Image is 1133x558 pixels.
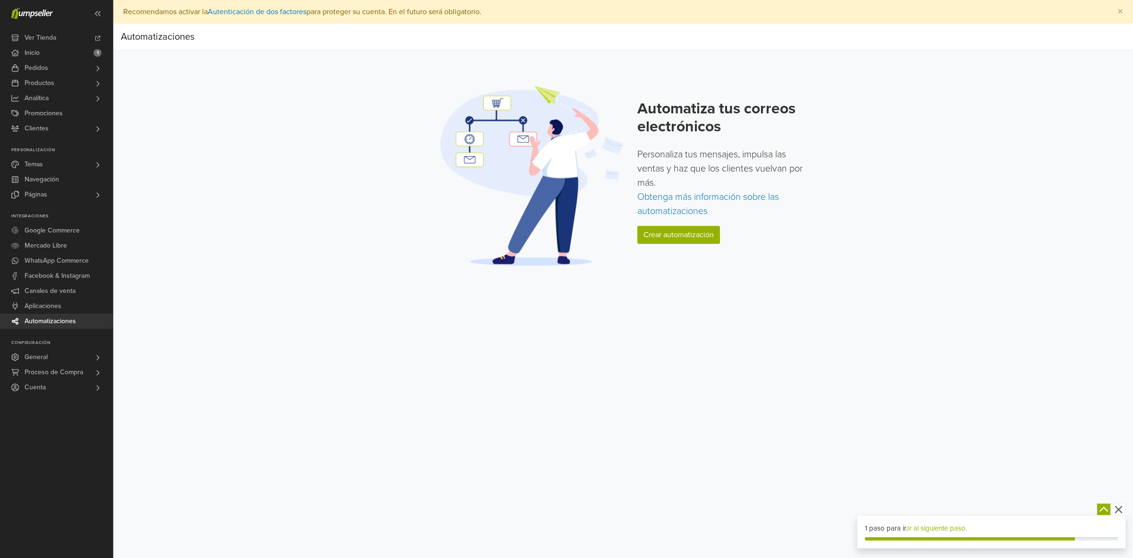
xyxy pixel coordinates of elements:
[11,340,113,346] p: Configuración
[25,253,89,268] span: WhatsApp Commerce
[25,30,56,45] span: Ver Tienda
[25,223,80,238] span: Google Commerce
[1108,0,1133,23] button: Close
[25,121,49,136] span: Clientes
[907,524,967,532] a: Ir al siguiente paso.
[208,7,306,17] a: Autenticación de dos factores
[637,147,810,218] p: Personaliza tus mensajes, impulsa las ventas y haz que los clientes vuelvan por más.
[25,60,48,76] span: Pedidos
[1117,5,1123,18] span: ×
[637,100,810,136] h2: Automatiza tus correos electrónicos
[25,365,83,380] span: Proceso de Compra
[637,226,720,244] a: Crear automatización
[25,268,90,283] span: Facebook & Instagram
[25,283,76,299] span: Canales de venta
[25,350,48,365] span: General
[865,523,1118,534] div: 1 paso para ir.
[25,45,40,60] span: Inicio
[637,191,779,217] a: Obtenga más información sobre las automatizaciones
[25,76,54,91] span: Productos
[11,214,113,219] p: Integraciones
[25,106,63,121] span: Promociones
[25,172,59,187] span: Navegación
[25,157,43,172] span: Temas
[25,314,76,329] span: Automatizaciones
[25,299,61,314] span: Aplicaciones
[437,85,626,266] img: Automation
[93,49,101,57] span: 1
[25,380,46,395] span: Cuenta
[25,187,47,202] span: Páginas
[25,238,67,253] span: Mercado Libre
[121,27,194,46] div: Automatizaciones
[25,91,49,106] span: Analítica
[11,147,113,153] p: Personalización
